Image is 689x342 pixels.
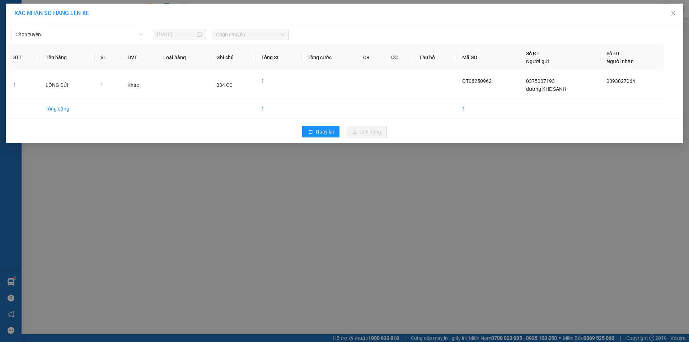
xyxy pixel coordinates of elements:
[606,78,635,84] span: 0393027064
[95,44,122,71] th: SL
[456,99,520,119] td: 1
[122,44,158,71] th: ĐVT
[256,44,302,71] th: Tổng SL
[670,10,676,16] span: close
[526,78,555,84] span: 0375007193
[40,99,95,119] td: Tổng cộng
[347,126,387,137] button: uploadLên hàng
[357,44,385,71] th: CR
[15,29,143,40] span: Chọn tuyến
[122,71,158,99] td: Khác
[40,71,95,99] td: LÒNG DÚI
[526,51,540,56] span: Số ĐT
[456,44,520,71] th: Mã GD
[413,44,456,71] th: Thu hộ
[302,126,339,137] button: rollbackQuay lại
[663,4,683,24] button: Close
[261,78,264,84] span: 1
[462,78,492,84] span: QT08250962
[385,44,413,71] th: CC
[308,129,313,135] span: rollback
[8,44,40,71] th: STT
[100,82,103,88] span: 1
[40,44,95,71] th: Tên hàng
[256,99,302,119] td: 1
[526,58,549,64] span: Người gửi
[14,10,89,17] span: XÁC NHẬN SỐ HÀNG LÊN XE
[216,29,284,40] span: Chọn chuyến
[606,58,634,64] span: Người nhận
[302,44,357,71] th: Tổng cước
[211,44,256,71] th: Ghi chú
[316,128,334,136] span: Quay lại
[157,31,195,38] input: 12/08/2025
[158,44,211,71] th: Loại hàng
[8,71,40,99] td: 1
[216,82,233,88] span: 034 CC
[606,51,620,56] span: Số ĐT
[526,86,566,92] span: dương KHE SANH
